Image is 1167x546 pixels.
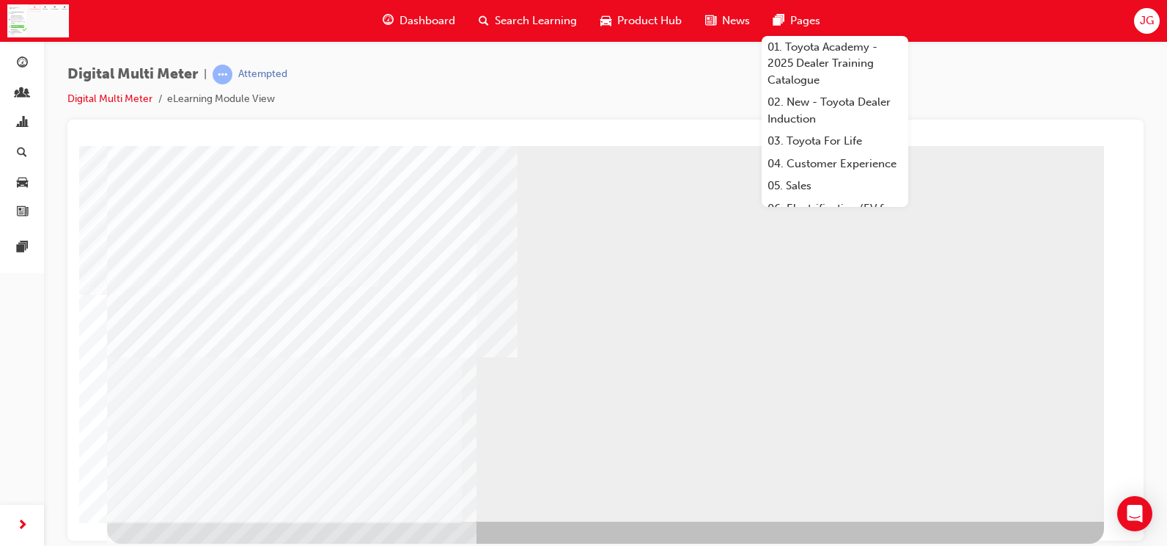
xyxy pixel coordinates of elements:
[17,241,28,255] span: pages-icon
[238,68,287,81] div: Attempted
[213,65,232,84] span: learningRecordVerb_ATTEMPT-icon
[1140,12,1154,29] span: JG
[1117,496,1152,531] div: Open Intercom Messenger
[400,12,455,29] span: Dashboard
[204,66,207,83] span: |
[722,12,750,29] span: News
[67,66,198,83] span: Digital Multi Meter
[589,6,693,36] a: car-iconProduct Hub
[17,117,28,130] span: chart-icon
[762,153,908,175] a: 04. Customer Experience
[467,6,589,36] a: search-iconSearch Learning
[790,12,820,29] span: Pages
[1134,8,1160,34] button: JG
[762,91,908,130] a: 02. New - Toyota Dealer Induction
[762,36,908,92] a: 01. Toyota Academy - 2025 Dealer Training Catalogue
[617,12,682,29] span: Product Hub
[762,175,908,197] a: 05. Sales
[705,12,716,30] span: news-icon
[17,176,28,189] span: car-icon
[600,12,611,30] span: car-icon
[383,12,394,30] span: guage-icon
[693,6,762,36] a: news-iconNews
[17,147,27,160] span: search-icon
[7,4,69,37] img: Trak
[17,57,28,70] span: guage-icon
[167,91,275,108] li: eLearning Module View
[773,12,784,30] span: pages-icon
[17,206,28,219] span: news-icon
[762,6,832,36] a: pages-iconPages
[762,130,908,153] a: 03. Toyota For Life
[67,92,152,105] a: Digital Multi Meter
[17,87,28,101] span: people-icon
[371,6,467,36] a: guage-iconDashboard
[17,517,28,535] span: next-icon
[762,197,908,236] a: 06. Electrification (EV & Hybrid)
[479,12,489,30] span: search-icon
[495,12,577,29] span: Search Learning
